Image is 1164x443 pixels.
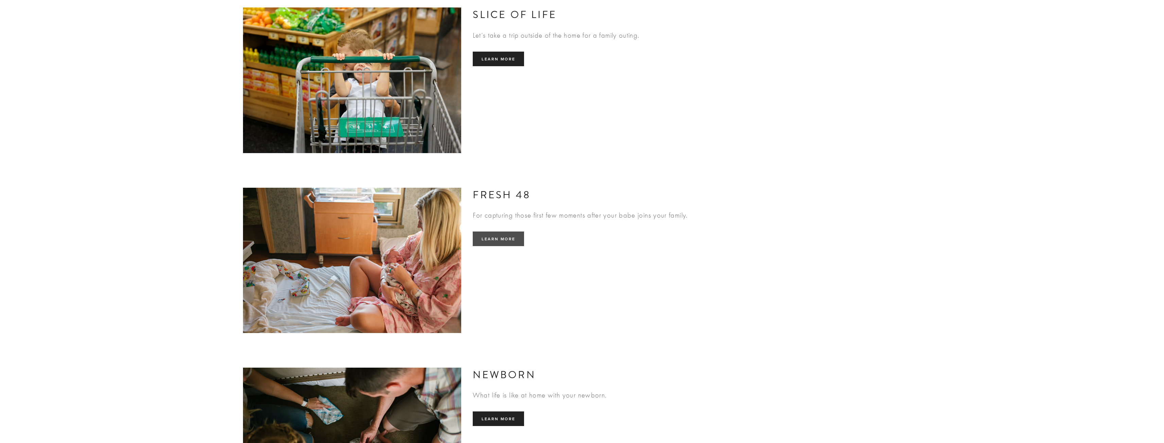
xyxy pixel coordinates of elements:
[473,31,921,40] p: Let’s take a trip outside of the home for a family outing.
[243,188,461,333] img: boise-idaho-newborn-baby-fresh-48-hospital-photographer.jpg
[473,232,524,246] a: Learn more
[473,391,921,400] p: What life is like at home with your newborn.
[473,368,921,382] h1: NEWBORN
[473,7,921,22] h1: Slice of life
[473,411,524,426] a: Learn more
[473,52,524,66] a: Learn more
[473,211,921,220] p: For capturing those first few moments after your babe joins your family.
[473,188,921,202] h1: Fresh 48
[243,7,461,153] img: whole-foods-boise.jpg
